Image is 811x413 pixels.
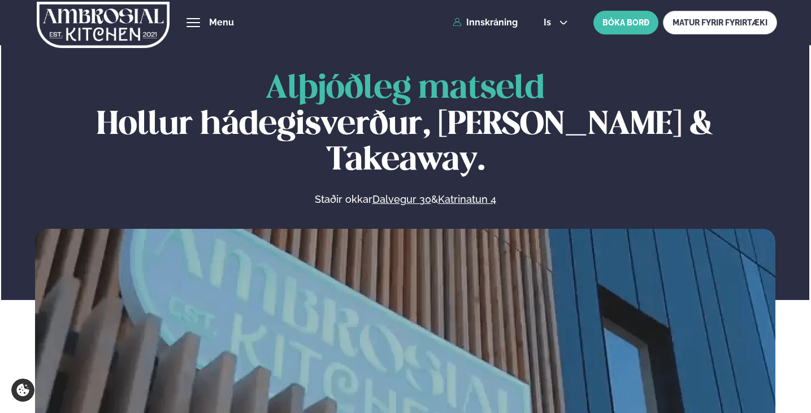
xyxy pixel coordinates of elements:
[35,71,776,180] h1: Hollur hádegisverður, [PERSON_NAME] & Takeaway.
[535,18,577,27] button: is
[593,11,658,34] button: BÓKA BORÐ
[438,193,496,206] a: Katrinatun 4
[187,16,200,29] button: hamburger
[663,11,777,34] a: MATUR FYRIR FYRIRTÆKI
[266,73,545,105] span: Alþjóðleg matseld
[192,193,619,206] p: Staðir okkar &
[11,379,34,402] a: Cookie settings
[372,193,431,206] a: Dalvegur 30
[36,2,171,48] img: logo
[453,18,518,28] a: Innskráning
[544,18,554,27] span: is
